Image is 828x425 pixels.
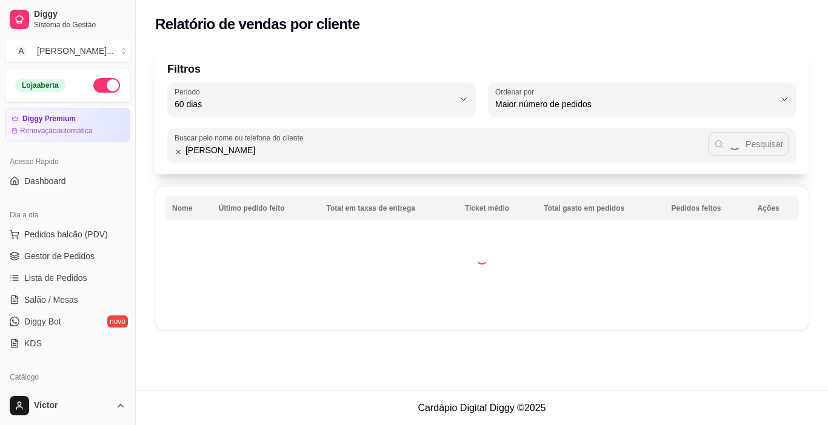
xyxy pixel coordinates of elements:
[22,114,76,124] article: Diggy Premium
[34,20,125,30] span: Sistema de Gestão
[495,87,538,97] label: Ordenar por
[34,9,125,20] span: Diggy
[182,144,708,156] input: Buscar pelo nome ou telefone do cliente
[175,133,307,143] label: Buscar pelo nome ou telefone do cliente
[15,79,65,92] div: Loja aberta
[37,45,114,57] div: [PERSON_NAME] ...
[5,312,130,331] a: Diggy Botnovo
[5,290,130,309] a: Salão / Mesas
[175,87,204,97] label: Período
[5,152,130,171] div: Acesso Rápido
[5,225,130,244] button: Pedidos balcão (PDV)
[5,367,130,387] div: Catálogo
[5,108,130,142] a: Diggy PremiumRenovaçãoautomática
[5,391,130,420] button: Victor
[34,400,111,411] span: Victor
[20,126,92,136] article: Renovação automática
[5,39,130,63] button: Select a team
[24,272,87,284] span: Lista de Pedidos
[24,315,61,328] span: Diggy Bot
[15,45,27,57] span: A
[24,294,78,306] span: Salão / Mesas
[167,82,476,116] button: Período60 dias
[476,252,488,265] div: Loading
[24,175,66,187] span: Dashboard
[488,82,796,116] button: Ordenar porMaior número de pedidos
[5,205,130,225] div: Dia a dia
[5,246,130,266] a: Gestor de Pedidos
[5,268,130,288] a: Lista de Pedidos
[495,98,775,110] span: Maior número de pedidos
[24,228,108,240] span: Pedidos balcão (PDV)
[167,61,796,77] p: Filtros
[155,15,360,34] h2: Relatório de vendas por cliente
[175,98,454,110] span: 60 dias
[5,5,130,34] a: DiggySistema de Gestão
[24,250,95,262] span: Gestor de Pedidos
[5,171,130,191] a: Dashboard
[5,334,130,353] a: KDS
[93,78,120,93] button: Alterar Status
[136,390,828,425] footer: Cardápio Digital Diggy © 2025
[24,337,42,349] span: KDS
